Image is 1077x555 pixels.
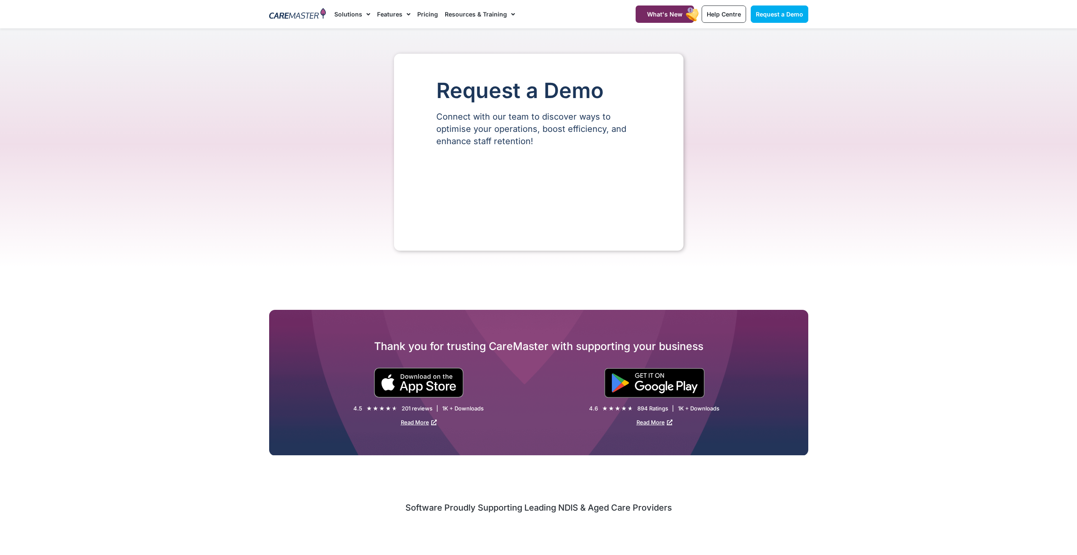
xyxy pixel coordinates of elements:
[373,404,378,413] i: ★
[636,419,672,426] a: Read More
[602,404,633,413] div: 4.6/5
[392,404,397,413] i: ★
[379,404,385,413] i: ★
[615,404,620,413] i: ★
[366,404,397,413] div: 4.5/5
[637,405,719,412] div: 894 Ratings | 1K + Downloads
[609,404,614,413] i: ★
[269,502,808,513] h2: Software Proudly Supporting Leading NDIS & Aged Care Providers
[707,11,741,18] span: Help Centre
[353,405,362,412] div: 4.5
[402,405,484,412] div: 201 reviews | 1K + Downloads
[386,404,391,413] i: ★
[374,368,464,398] img: small black download on the apple app store button.
[751,5,808,23] a: Request a Demo
[436,79,641,102] h1: Request a Demo
[604,368,705,398] img: "Get is on" Black Google play button.
[589,405,598,412] div: 4.6
[756,11,803,18] span: Request a Demo
[602,404,608,413] i: ★
[366,404,372,413] i: ★
[621,404,627,413] i: ★
[401,419,437,426] a: Read More
[269,339,808,353] h2: Thank you for trusting CareMaster with supporting your business
[269,8,326,21] img: CareMaster Logo
[436,111,641,148] p: Connect with our team to discover ways to optimise your operations, boost efficiency, and enhance...
[628,404,633,413] i: ★
[647,11,683,18] span: What's New
[436,162,641,225] iframe: Form 0
[702,5,746,23] a: Help Centre
[636,5,694,23] a: What's New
